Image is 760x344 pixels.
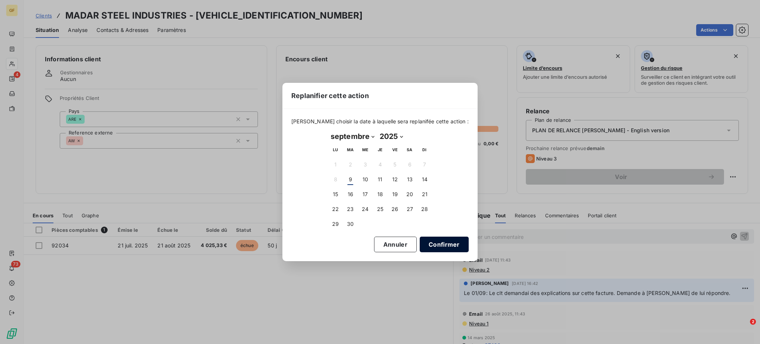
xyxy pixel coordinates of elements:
button: 17 [358,187,373,202]
button: 26 [387,202,402,217]
button: 13 [402,172,417,187]
th: jeudi [373,142,387,157]
button: 16 [343,187,358,202]
button: 12 [387,172,402,187]
span: [PERSON_NAME] choisir la date à laquelle sera replanifée cette action : [291,118,469,125]
th: samedi [402,142,417,157]
button: 25 [373,202,387,217]
button: 11 [373,172,387,187]
th: dimanche [417,142,432,157]
button: 21 [417,187,432,202]
button: 9 [343,172,358,187]
button: 22 [328,202,343,217]
button: 23 [343,202,358,217]
button: 8 [328,172,343,187]
button: Annuler [374,237,417,252]
button: 27 [402,202,417,217]
button: 3 [358,157,373,172]
button: 14 [417,172,432,187]
th: mercredi [358,142,373,157]
button: 4 [373,157,387,172]
span: Replanifier cette action [291,91,369,101]
button: 1 [328,157,343,172]
button: 5 [387,157,402,172]
button: 28 [417,202,432,217]
button: 20 [402,187,417,202]
button: 18 [373,187,387,202]
button: 10 [358,172,373,187]
button: Confirmer [420,237,469,252]
button: 7 [417,157,432,172]
button: 2 [343,157,358,172]
th: lundi [328,142,343,157]
button: 29 [328,217,343,231]
th: mardi [343,142,358,157]
iframe: Intercom live chat [735,319,753,337]
button: 30 [343,217,358,231]
button: 6 [402,157,417,172]
th: vendredi [387,142,402,157]
button: 19 [387,187,402,202]
span: 2 [750,319,756,325]
button: 15 [328,187,343,202]
button: 24 [358,202,373,217]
